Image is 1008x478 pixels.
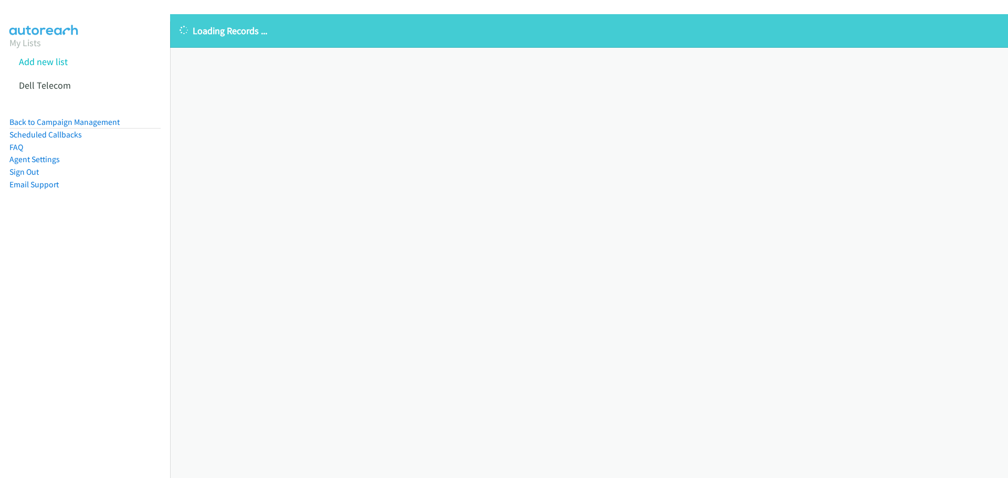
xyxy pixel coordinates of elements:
[19,56,68,68] a: Add new list
[9,154,60,164] a: Agent Settings
[9,142,23,152] a: FAQ
[9,37,41,49] a: My Lists
[9,117,120,127] a: Back to Campaign Management
[9,130,82,140] a: Scheduled Callbacks
[19,79,71,91] a: Dell Telecom
[9,167,39,177] a: Sign Out
[9,179,59,189] a: Email Support
[180,24,999,38] p: Loading Records ...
